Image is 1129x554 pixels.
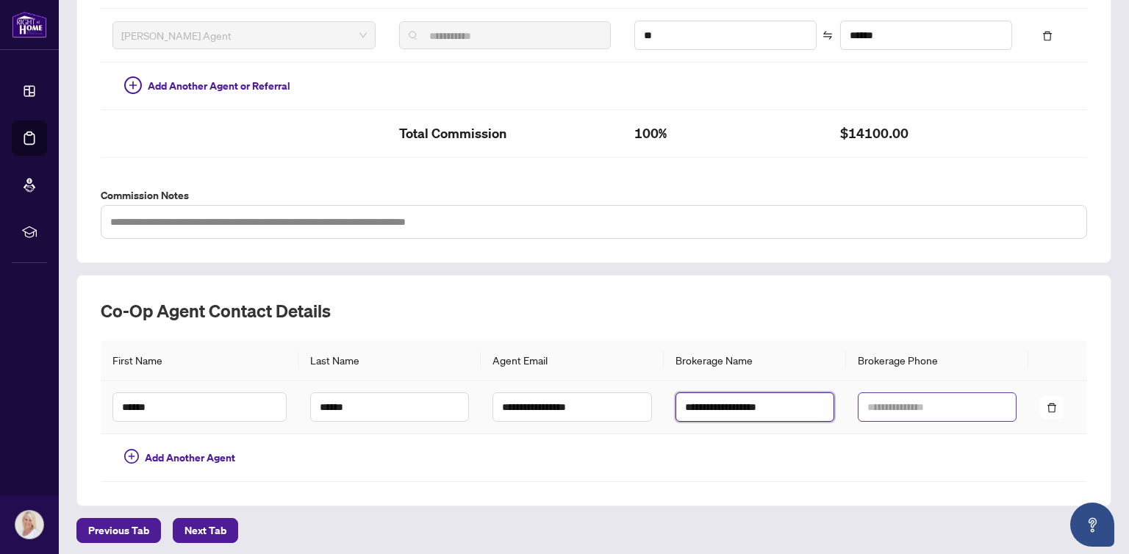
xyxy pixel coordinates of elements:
[664,340,846,381] th: Brokerage Name
[124,76,142,94] span: plus-circle
[399,122,611,145] h2: Total Commission
[121,24,367,46] span: RAHR Agent
[822,30,833,40] span: swap
[298,340,481,381] th: Last Name
[184,519,226,542] span: Next Tab
[1047,403,1057,413] span: delete
[148,78,290,94] span: Add Another Agent or Referral
[846,340,1028,381] th: Brokerage Phone
[173,518,238,543] button: Next Tab
[101,299,1087,323] h2: Co-op Agent Contact Details
[124,449,139,464] span: plus-circle
[634,122,817,145] h2: 100%
[12,11,47,38] img: logo
[112,446,247,470] button: Add Another Agent
[409,31,417,40] img: search_icon
[101,187,1087,204] label: Commission Notes
[101,340,298,381] th: First Name
[1070,503,1114,547] button: Open asap
[840,122,1012,145] h2: $14100.00
[88,519,149,542] span: Previous Tab
[76,518,161,543] button: Previous Tab
[15,511,43,539] img: Profile Icon
[112,74,302,98] button: Add Another Agent or Referral
[481,340,663,381] th: Agent Email
[145,450,235,466] span: Add Another Agent
[1042,31,1053,41] span: delete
